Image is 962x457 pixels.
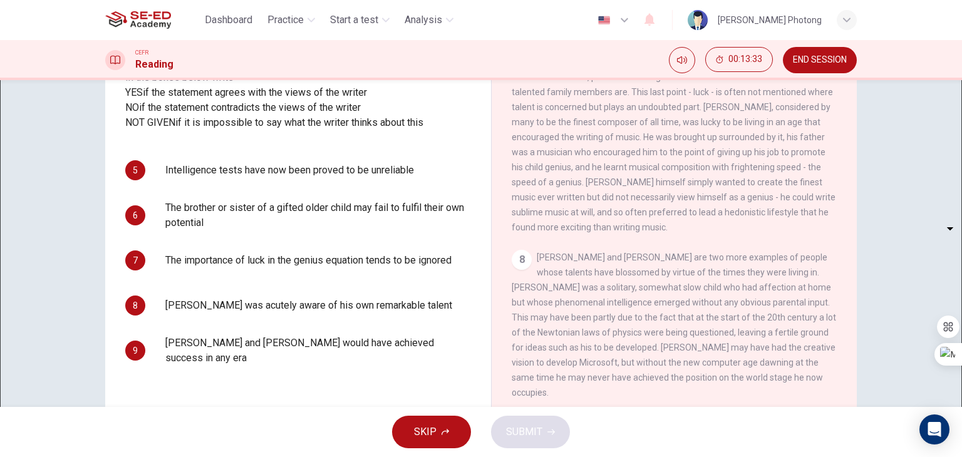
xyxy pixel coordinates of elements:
div: [PERSON_NAME] Photong [718,13,822,28]
span: [PERSON_NAME] and [PERSON_NAME] would have achieved success in any era [165,336,471,366]
span: if the statement contradicts the views of the writer [139,101,361,113]
button: 00:13:33 [705,47,773,72]
span: Intelligence tests have now been proved to be unreliable [165,163,414,178]
span: YES [125,86,143,98]
span: 00:13:33 [728,54,762,64]
div: Hide [705,47,773,73]
span: The importance of luck in the genius equation tends to be ignored [165,253,452,268]
button: Start a test [325,9,395,31]
button: Dashboard [200,9,257,31]
span: Analysis [405,13,442,28]
button: Analysis [400,9,458,31]
button: Practice [262,9,320,31]
div: Mute [669,47,695,73]
img: SE-ED Academy logo [105,8,171,33]
span: END SESSION [793,55,847,65]
span: The brother or sister of a gifted older child may fail to fulfil their own potential [165,200,471,230]
span: Dashboard [205,13,252,28]
span: Start a test [330,13,378,28]
span: SKIP [414,423,437,441]
div: Open Intercom Messenger [919,414,949,444]
span: NOT GIVEN [125,116,175,128]
span: 7 [133,256,138,265]
h1: Reading [135,57,173,72]
span: 6 [133,211,138,220]
span: 9 [133,346,138,355]
span: [PERSON_NAME] was acutely aware of his own remarkable talent [165,298,452,313]
button: SKIP [392,416,471,448]
div: 8 [512,250,532,270]
button: END SESSION [783,47,857,73]
span: if it is impossible to say what the writer thinks about this [175,116,423,128]
span: CEFR [135,48,148,57]
img: en [596,16,612,25]
span: 5 [133,166,138,175]
span: Practice [267,13,304,28]
span: [PERSON_NAME] and [PERSON_NAME] are two more examples of people whose talents have blossomed by v... [512,252,836,398]
img: Profile picture [688,10,708,30]
span: NO [125,101,139,113]
span: if the statement agrees with the views of the writer [143,86,367,98]
a: SE-ED Academy logo [105,8,200,33]
span: 8 [133,301,138,310]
